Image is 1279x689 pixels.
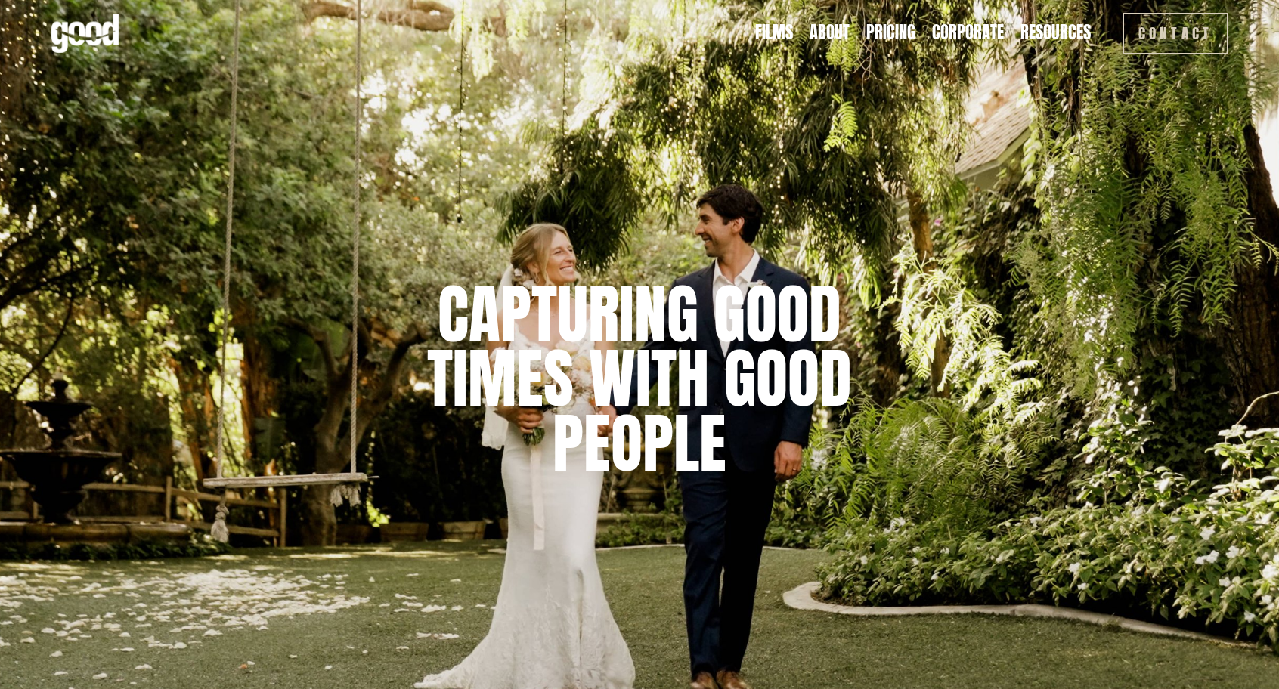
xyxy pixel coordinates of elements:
[375,282,904,475] h1: capturing good times with good people
[866,21,915,45] a: Pricing
[1020,21,1091,45] a: folder dropdown
[932,21,1004,45] a: Corporate
[1123,13,1228,54] a: Contact
[810,21,850,45] a: About
[1020,23,1091,43] span: Resources
[755,21,793,45] a: Films
[51,14,119,53] img: Good Feeling Films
